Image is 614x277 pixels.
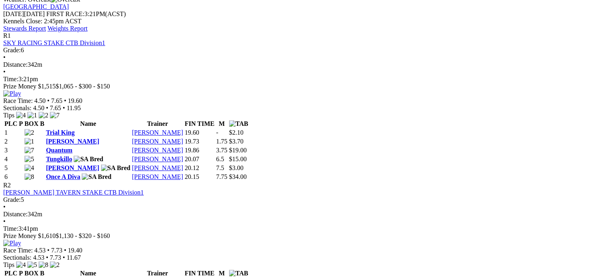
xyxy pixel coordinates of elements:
img: 2 [25,129,34,136]
span: $34.00 [229,173,247,180]
img: Play [3,90,21,97]
span: 7.65 [51,97,62,104]
span: • [63,254,65,261]
a: Once A Diva [46,173,80,180]
div: 5 [3,196,611,203]
a: Trial King [46,129,74,136]
td: 5 [4,164,23,172]
span: Time: [3,225,19,232]
img: 8 [39,261,48,269]
span: Distance: [3,61,27,68]
span: • [3,203,6,210]
td: 20.07 [184,155,215,163]
span: 7.73 [51,247,62,254]
img: SA Bred [74,156,103,163]
span: • [3,218,6,225]
img: 2 [39,112,48,119]
a: [PERSON_NAME] TAVERN STAKE CTB Division1 [3,189,144,196]
img: 7 [25,147,34,154]
span: P [19,270,23,277]
td: 19.73 [184,137,215,146]
text: 7.75 [216,173,227,180]
a: Tungkillo [46,156,72,162]
span: 4.53 [33,254,44,261]
span: 7.73 [50,254,61,261]
img: SA Bred [82,173,111,181]
span: R2 [3,182,11,189]
span: • [3,68,6,75]
span: 4.50 [34,97,45,104]
div: Prize Money $1,610 [3,232,611,240]
a: [PERSON_NAME] [132,147,183,154]
span: B [40,120,44,127]
span: Grade: [3,196,21,203]
img: 5 [27,261,37,269]
a: Weights Report [48,25,88,32]
a: [PERSON_NAME] [132,129,183,136]
span: $2.10 [229,129,244,136]
a: SKY RACING STAKE CTB Division1 [3,39,105,46]
span: 11.67 [66,254,81,261]
span: Grade: [3,47,21,53]
span: 7.65 [50,105,61,111]
span: $19.00 [229,147,247,154]
text: - [216,129,218,136]
a: [PERSON_NAME] [132,173,183,180]
span: 4.50 [33,105,44,111]
img: SA Bred [101,164,130,172]
img: 8 [25,173,34,181]
th: Trainer [132,120,184,128]
span: BOX [25,120,39,127]
span: Distance: [3,211,27,217]
div: 3:41pm [3,225,611,232]
span: $1,130 - $320 - $160 [56,232,110,239]
span: • [47,97,50,104]
text: 1.75 [216,138,227,145]
span: [DATE] [3,10,45,17]
span: [DATE] [3,10,24,17]
text: 7.5 [216,164,224,171]
span: PLC [4,120,17,127]
a: Stewards Report [3,25,46,32]
span: • [63,105,65,111]
div: 3:21pm [3,76,611,83]
span: • [64,247,66,254]
td: 20.12 [184,164,215,172]
img: 4 [16,112,26,119]
td: 19.60 [184,129,215,137]
a: Quantum [46,147,72,154]
a: [PERSON_NAME] [132,138,183,145]
span: • [3,54,6,61]
img: 4 [16,261,26,269]
img: 1 [27,112,37,119]
span: Tips [3,112,14,119]
span: Race Time: [3,97,33,104]
span: PLC [4,270,17,277]
span: R1 [3,32,11,39]
div: 342m [3,61,611,68]
span: • [46,105,48,111]
div: Kennels Close: 2:45pm ACST [3,18,611,25]
th: M [216,120,228,128]
span: 19.60 [68,97,83,104]
div: Prize Money $1,515 [3,83,611,90]
span: P [19,120,23,127]
span: • [46,254,48,261]
th: Name [45,120,131,128]
span: 3:21PM(ACST) [46,10,126,17]
text: 3.75 [216,147,227,154]
td: 19.86 [184,146,215,154]
a: [PERSON_NAME] [132,164,183,171]
div: 342m [3,211,611,218]
img: 5 [25,156,34,163]
img: Play [3,240,21,247]
img: 4 [25,164,34,172]
span: 4.53 [34,247,45,254]
a: [PERSON_NAME] [46,138,99,145]
td: 6 [4,173,23,181]
span: Time: [3,76,19,82]
td: 4 [4,155,23,163]
img: 7 [50,112,60,119]
span: 11.95 [66,105,81,111]
span: $15.00 [229,156,247,162]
